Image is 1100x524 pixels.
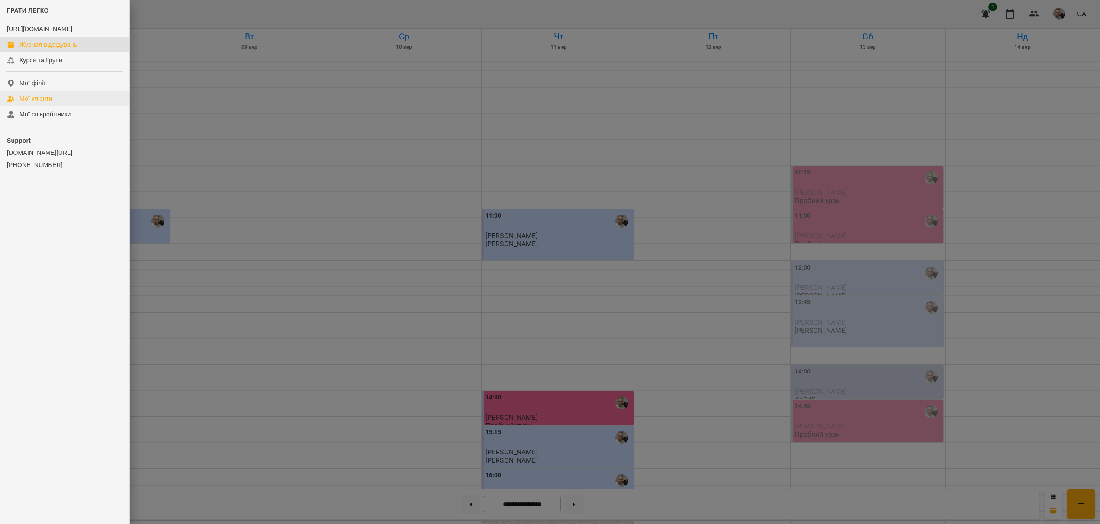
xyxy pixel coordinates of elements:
[19,79,45,87] div: Мої філії
[7,136,122,145] p: Support
[19,40,77,49] div: Журнал відвідувань
[7,161,122,169] a: [PHONE_NUMBER]
[19,110,71,119] div: Мої співробітники
[7,148,122,157] a: [DOMAIN_NAME][URL]
[19,56,62,64] div: Курси та Групи
[7,7,49,14] span: ГРАТИ ЛЕГКО
[19,94,52,103] div: Мої клієнти
[7,26,72,32] a: [URL][DOMAIN_NAME]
